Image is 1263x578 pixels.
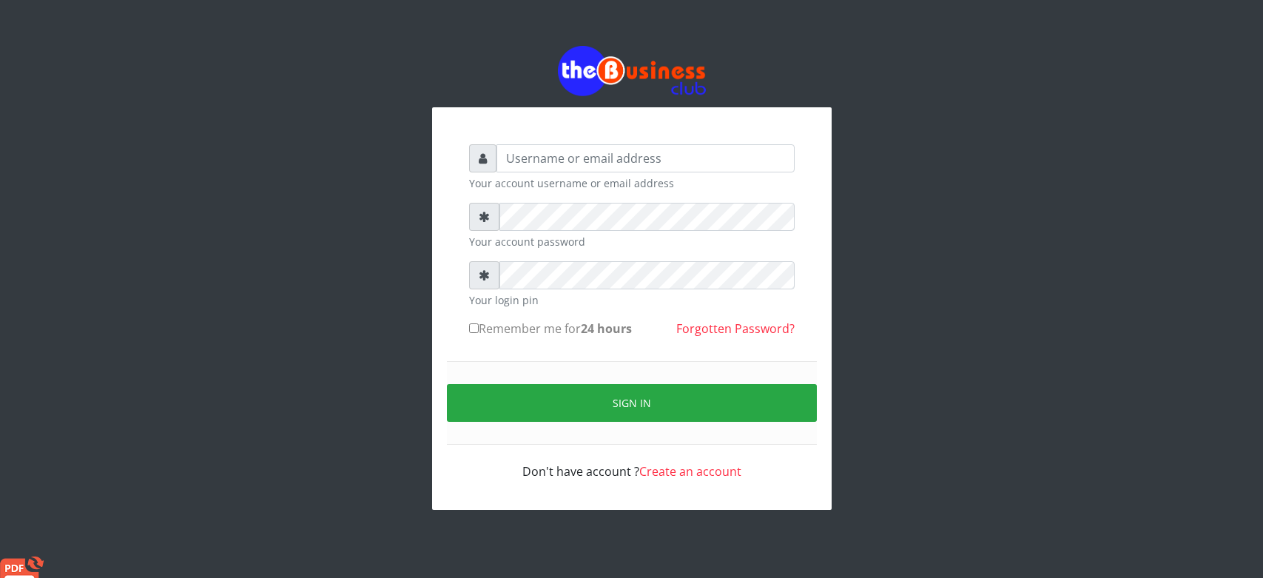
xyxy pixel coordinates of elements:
[469,320,632,337] label: Remember me for
[676,320,795,337] a: Forgotten Password?
[447,384,817,422] button: Sign in
[639,463,741,480] a: Create an account
[581,320,632,337] b: 24 hours
[496,144,795,172] input: Username or email address
[469,445,795,480] div: Don't have account ?
[469,175,795,191] small: Your account username or email address
[469,323,479,333] input: Remember me for24 hours
[469,292,795,308] small: Your login pin
[469,234,795,249] small: Your account password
